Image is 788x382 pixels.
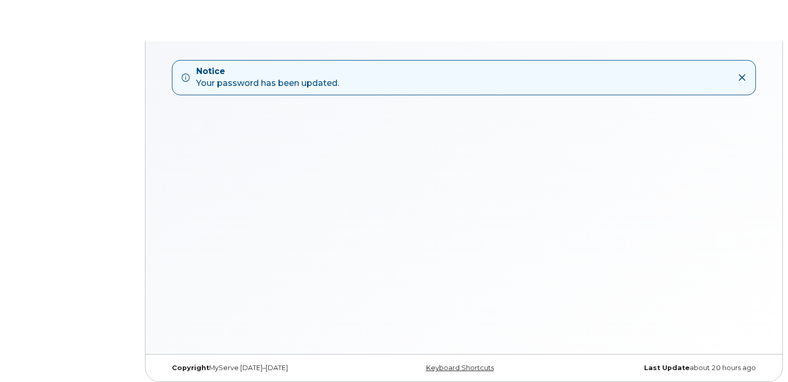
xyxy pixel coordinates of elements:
[172,364,209,372] strong: Copyright
[644,364,690,372] strong: Last Update
[164,364,364,372] div: MyServe [DATE]–[DATE]
[564,364,764,372] div: about 20 hours ago
[426,364,494,372] a: Keyboard Shortcuts
[196,66,339,90] div: Your password has been updated.
[196,66,339,78] strong: Notice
